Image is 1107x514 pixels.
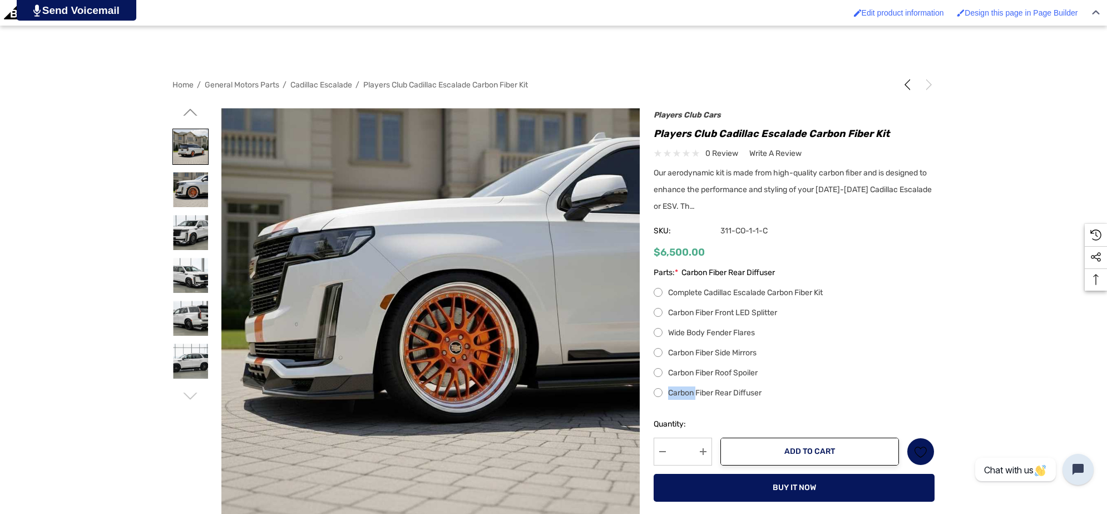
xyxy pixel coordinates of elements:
img: PjwhLS0gR2VuZXJhdG9yOiBHcmF2aXQuaW8gLS0+PHN2ZyB4bWxucz0iaHR0cDovL3d3dy53My5vcmcvMjAwMC9zdmciIHhtb... [33,4,41,17]
a: Wish List [907,438,935,466]
svg: Wish List [915,446,927,458]
span: Edit product information [862,8,944,17]
span: Carbon Fiber Rear Diffuser [681,266,775,280]
img: Players Club Cadillac Escalade Carbon Fiber Kit For Sale [173,258,208,293]
label: Carbon Fiber Roof Spoiler [654,366,935,380]
span: 311-CO-1-1-C [709,223,768,239]
img: Enabled brush for product edit [854,9,862,17]
svg: Go to slide 1 of 2 [184,389,197,403]
svg: Top [1085,274,1107,285]
button: Add to Cart [720,438,899,466]
label: Carbon Fiber Side Mirrors [654,346,935,360]
a: Players Club Cars [654,110,721,120]
span: SKU: [654,223,709,239]
a: Enabled brush for product edit Edit product information [848,3,950,23]
img: Players Club Cadillac Escalade Carbon Fiber Kit For Sale [173,172,208,207]
a: Cadillac Escalade [290,80,352,90]
img: Players Club Cadillac Escalade Carbon Fiber Kit For Sale [173,215,208,250]
a: Next [919,79,935,90]
a: General Motors Parts [205,80,279,90]
label: Carbon Fiber Rear Diffuser [654,386,935,400]
label: Parts: [654,266,935,280]
a: Enabled brush for page builder edit. Design this page in Page Builder [951,3,1083,23]
span: Our aerodynamic kit is made from high-quality carbon fiber and is designed to enhance the perform... [654,168,932,211]
img: Players Club Cadillac Escalade Carbon Fiber Kit For Sale [173,344,208,379]
img: Close Admin Bar [1092,10,1100,15]
a: Home [172,80,194,90]
a: Previous [902,79,917,90]
label: Wide Body Fender Flares [654,326,935,340]
svg: Social Media [1090,252,1101,263]
span: $6,500.00 [654,246,705,258]
h1: Players Club Cadillac Escalade Carbon Fiber Kit [654,125,935,143]
img: Enabled brush for page builder edit. [957,9,965,17]
label: Complete Cadillac Escalade Carbon Fiber Kit [654,286,935,300]
img: Players Club Cadillac Escalade Carbon Fiber Kit For Sale [173,129,208,164]
span: 0 review [705,146,738,160]
button: Buy it now [654,474,935,502]
a: Players Club Cadillac Escalade Carbon Fiber Kit [363,80,528,90]
svg: Recently Viewed [1090,229,1101,241]
nav: Breadcrumb [172,75,935,95]
a: Write a Review [749,146,802,160]
svg: Go to slide 1 of 2 [184,105,197,119]
label: Quantity: [654,418,712,431]
span: Design this page in Page Builder [965,8,1078,17]
img: Players Club Cadillac Escalade Carbon Fiber Kit For Sale [173,301,208,336]
span: Write a Review [749,149,802,159]
label: Carbon Fiber Front LED Splitter [654,306,935,320]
